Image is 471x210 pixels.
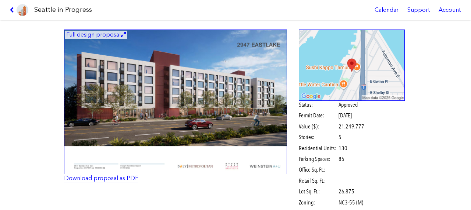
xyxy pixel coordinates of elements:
[299,199,337,207] span: Zoning:
[339,101,358,109] span: Approved
[339,177,341,185] span: –
[339,133,341,141] span: 5
[64,30,287,175] a: Full design proposal
[339,144,347,152] span: 130
[299,123,337,131] span: Value ($):
[65,31,127,39] figcaption: Full design proposal
[299,166,337,174] span: Office Sq. Ft.:
[299,177,337,185] span: Retail Sq. Ft.:
[299,111,337,120] span: Permit Date:
[34,5,92,14] h1: Seattle in Progress
[17,4,28,16] img: favicon-96x96.png
[339,166,341,174] span: –
[339,155,344,163] span: 85
[299,30,405,101] img: staticmap
[299,144,337,152] span: Residential Units:
[299,155,337,163] span: Parking Spaces:
[339,123,364,131] span: 21,249,777
[64,30,287,175] img: 1.jpg
[299,133,337,141] span: Stories:
[339,199,363,207] span: NC3-55 (M)
[64,175,138,182] a: Download proposal as PDF
[339,112,352,119] span: [DATE]
[299,187,337,196] span: Lot Sq. Ft.:
[299,101,337,109] span: Status:
[339,187,354,196] span: 26,875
